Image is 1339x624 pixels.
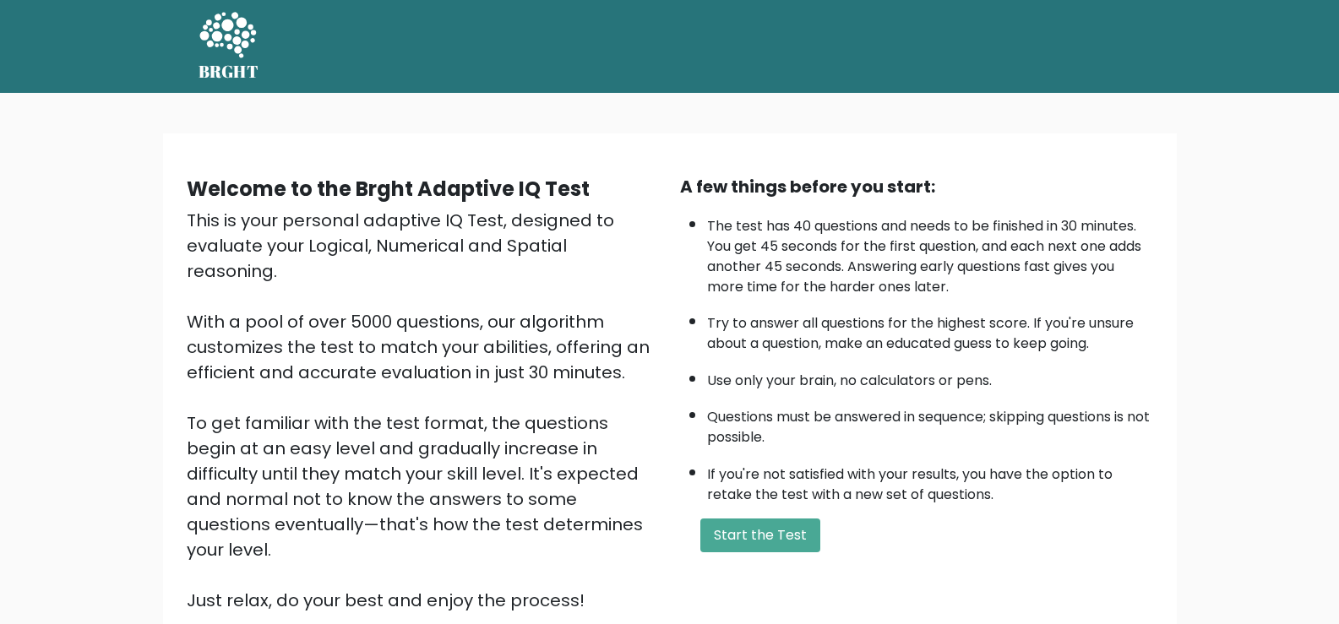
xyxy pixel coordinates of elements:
[199,62,259,82] h5: BRGHT
[707,456,1153,505] li: If you're not satisfied with your results, you have the option to retake the test with a new set ...
[707,305,1153,354] li: Try to answer all questions for the highest score. If you're unsure about a question, make an edu...
[680,174,1153,199] div: A few things before you start:
[700,518,820,552] button: Start the Test
[199,7,259,86] a: BRGHT
[707,208,1153,297] li: The test has 40 questions and needs to be finished in 30 minutes. You get 45 seconds for the firs...
[187,175,590,203] b: Welcome to the Brght Adaptive IQ Test
[187,208,660,613] div: This is your personal adaptive IQ Test, designed to evaluate your Logical, Numerical and Spatial ...
[707,362,1153,391] li: Use only your brain, no calculators or pens.
[707,399,1153,448] li: Questions must be answered in sequence; skipping questions is not possible.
